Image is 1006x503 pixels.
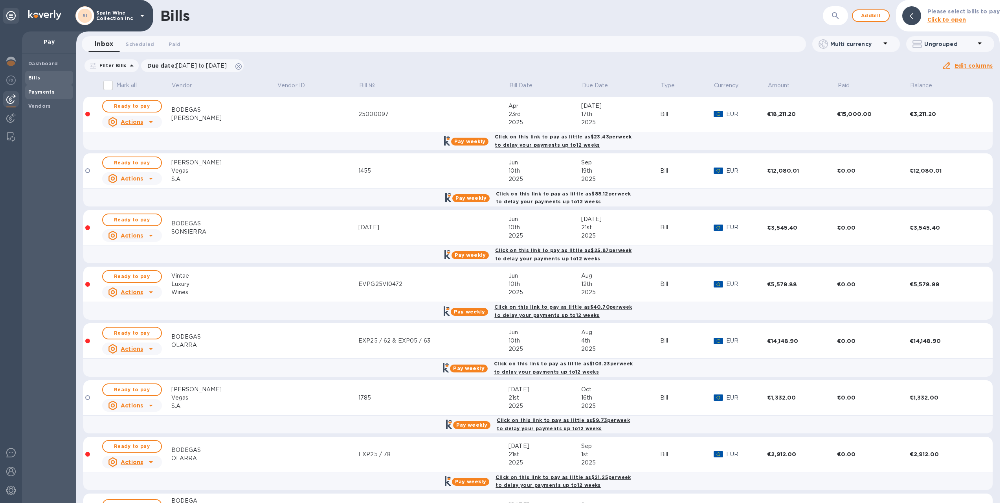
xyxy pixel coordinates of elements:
img: Foreign exchange [6,76,16,85]
u: Actions [121,119,143,125]
div: EXP25 / 78 [358,450,509,459]
div: 23rd [509,110,581,118]
div: BODEGAS [171,219,277,228]
div: €2,912.00 [910,450,980,458]
div: Bill [660,110,713,118]
div: 2025 [509,288,581,297]
div: Wines [171,288,277,297]
div: Bill [660,167,713,175]
b: Dashboard [28,61,58,66]
div: €1,332.00 [767,394,837,402]
b: Bills [28,75,40,81]
div: Bill [660,280,713,288]
span: Add bill [859,11,883,20]
button: Ready to pay [102,214,162,226]
div: 2025 [581,118,660,127]
div: [DATE] [509,442,581,450]
p: Type [661,81,675,90]
div: BODEGAS [171,106,277,114]
p: Pay [28,38,70,46]
span: Vendor [172,81,202,90]
span: Amount [768,81,800,90]
u: Edit columns [955,63,993,69]
span: Scheduled [126,40,154,48]
b: Click on this link to pay as little as $40.70 per week to delay your payments up to 12 weeks [494,304,632,318]
p: EUR [726,167,767,175]
div: Vegas [171,167,277,175]
div: 16th [581,394,660,402]
span: [DATE] to [DATE] [176,63,227,69]
b: SI [83,13,88,18]
div: Bill [660,223,713,232]
div: 21st [509,450,581,459]
div: €1,332.00 [910,394,980,402]
div: 1455 [358,167,509,175]
div: €3,211.20 [910,110,980,118]
b: Please select bills to pay [927,8,1000,15]
span: Paid [169,40,180,48]
div: 2025 [581,345,660,353]
p: Currency [714,81,738,90]
p: Mark all [116,81,137,89]
b: Pay weekly [456,422,487,428]
div: Vegas [171,394,277,402]
div: €3,545.40 [910,224,980,232]
div: Jun [509,215,581,223]
div: 2025 [509,232,581,240]
div: EXP25 / 62 & EXP05 / 63 [358,337,509,345]
button: Addbill [852,9,890,22]
div: Jun [509,272,581,280]
p: EUR [726,450,767,459]
div: 4th [581,337,660,345]
b: Pay weekly [453,365,484,371]
p: Vendor ID [277,81,305,90]
div: [DATE] [358,223,509,232]
div: 1st [581,450,660,459]
span: Ready to pay [109,215,155,225]
div: €14,148.90 [910,337,980,345]
div: 2025 [509,345,581,353]
div: Jun [509,328,581,337]
p: Vendor [172,81,192,90]
div: Sep [581,442,660,450]
div: Oct [581,385,660,394]
div: 2025 [581,459,660,467]
p: Due Date [582,81,608,90]
b: Pay weekly [455,195,486,201]
span: Ready to pay [109,442,155,451]
span: Ready to pay [109,101,155,111]
div: Sep [581,158,660,167]
p: Balance [910,81,932,90]
div: 10th [509,337,581,345]
div: [DATE] [581,215,660,223]
p: EUR [726,223,767,232]
div: 12th [581,280,660,288]
div: €12,080.01 [767,167,837,175]
span: Bill № [359,81,386,90]
p: Bill Date [509,81,532,90]
img: Logo [28,10,61,20]
b: Click on this link to pay as little as $23.43 per week to delay your payments up to 12 weeks [495,134,632,148]
button: Ready to pay [102,100,162,112]
span: Type [661,81,685,90]
div: 17th [581,110,660,118]
button: Ready to pay [102,383,162,396]
div: OLARRA [171,341,277,349]
div: €0.00 [837,337,910,345]
div: [PERSON_NAME] [171,114,277,122]
span: Ready to pay [109,272,155,281]
p: EUR [726,394,767,402]
button: Ready to pay [102,157,162,169]
div: 2025 [509,175,581,183]
div: Aug [581,272,660,280]
p: Due date : [147,62,231,70]
b: Vendors [28,103,51,109]
div: €5,578.88 [910,280,980,288]
div: €12,080.01 [910,167,980,175]
div: 25000097 [358,110,509,118]
div: €0.00 [837,167,910,175]
u: Actions [121,175,143,182]
span: Ready to pay [109,328,155,338]
p: Ungrouped [924,40,975,48]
